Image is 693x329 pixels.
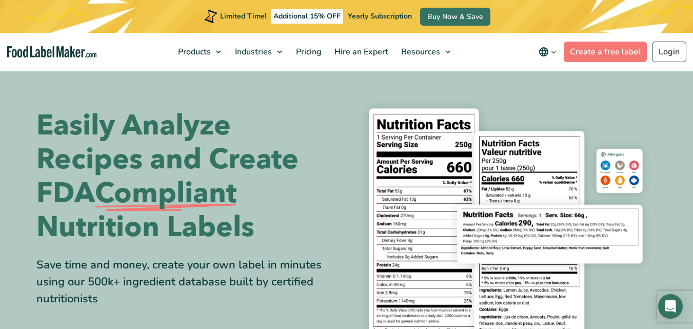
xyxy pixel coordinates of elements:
[420,8,490,26] a: Buy Now & Save
[290,33,326,71] a: Pricing
[328,33,392,71] a: Hire an Expert
[658,294,683,319] div: Open Intercom Messenger
[271,9,343,24] span: Additional 15% OFF
[172,33,226,71] a: Products
[652,42,686,62] a: Login
[220,11,266,21] span: Limited Time!
[36,109,339,244] h1: Easily Analyze Recipes and Create FDA Nutrition Labels
[95,177,236,210] span: Compliant
[331,46,389,57] span: Hire an Expert
[175,46,212,57] span: Products
[564,42,647,62] a: Create a free label
[348,11,412,21] span: Yearly Subscription
[229,33,287,71] a: Industries
[293,46,323,57] span: Pricing
[232,46,273,57] span: Industries
[36,257,339,307] div: Save time and money, create your own label in minutes using our 500k+ ingredient database built b...
[395,33,456,71] a: Resources
[398,46,441,57] span: Resources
